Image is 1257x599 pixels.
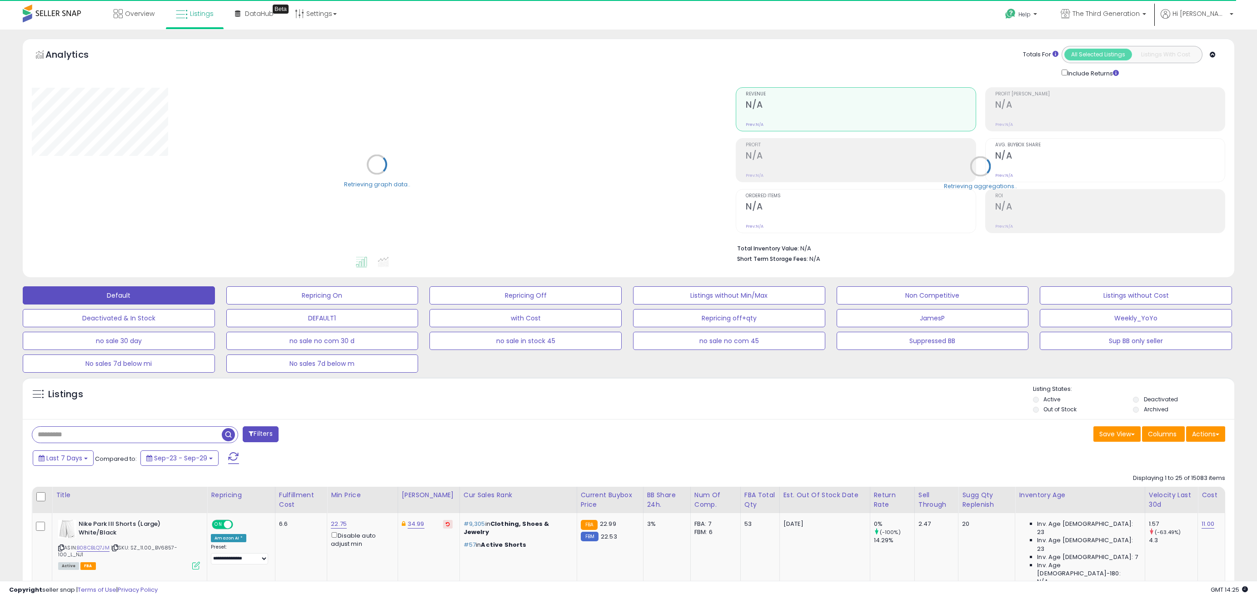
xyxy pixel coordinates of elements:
[23,309,215,327] button: Deactivated & In Stock
[1132,49,1199,60] button: Listings With Cost
[1172,9,1227,18] span: Hi [PERSON_NAME]
[226,332,419,350] button: no sale no com 30 d
[1055,68,1130,78] div: Include Returns
[273,5,289,14] div: Tooltip anchor
[1040,309,1232,327] button: Weekly_YoYo
[1018,10,1031,18] span: Help
[837,309,1029,327] button: JamesP
[1161,9,1233,30] a: Hi [PERSON_NAME]
[226,354,419,373] button: No sales 7d below m
[633,286,825,304] button: Listings without Min/Max
[245,9,274,18] span: DataHub
[429,309,622,327] button: with Cost
[226,309,419,327] button: DEFAULT1
[9,585,42,594] strong: Copyright
[23,286,215,304] button: Default
[1064,49,1132,60] button: All Selected Listings
[45,48,106,63] h5: Analytics
[837,286,1029,304] button: Non Competitive
[23,332,215,350] button: no sale 30 day
[944,182,1017,190] div: Retrieving aggregations..
[1040,286,1232,304] button: Listings without Cost
[23,354,215,373] button: No sales 7d below mi
[125,9,155,18] span: Overview
[1005,8,1016,20] i: Get Help
[633,309,825,327] button: Repricing off+qty
[1023,50,1058,59] div: Totals For
[226,286,419,304] button: Repricing On
[429,332,622,350] button: no sale in stock 45
[429,286,622,304] button: Repricing Off
[998,1,1046,30] a: Help
[190,9,214,18] span: Listings
[1040,332,1232,350] button: Sup BB only seller
[1072,9,1140,18] span: The Third Generation
[837,332,1029,350] button: Suppressed BB
[344,180,410,188] div: Retrieving graph data..
[9,586,158,594] div: seller snap | |
[633,332,825,350] button: no sale no com 45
